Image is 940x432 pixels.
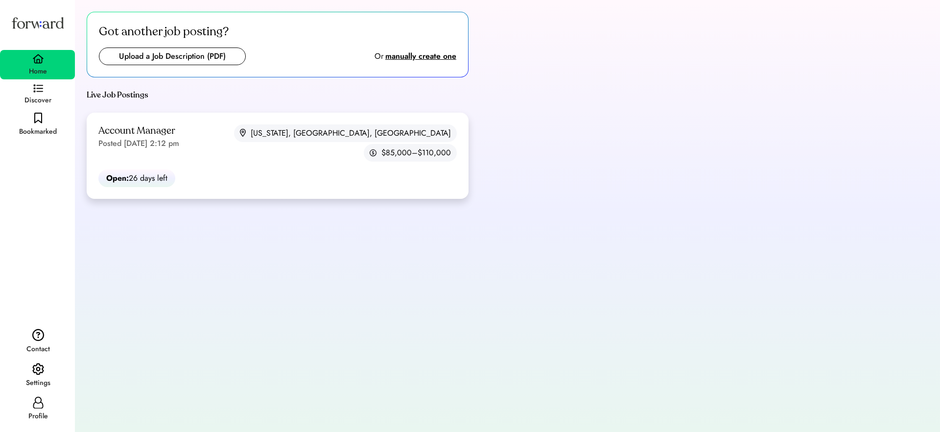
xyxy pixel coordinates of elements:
[87,89,148,101] div: Live Job Postings
[98,124,175,138] div: Account Manager
[29,66,47,77] div: Home
[33,84,43,93] img: discover.svg
[32,54,44,64] img: home.svg
[385,50,456,62] div: manually create one
[28,410,48,422] div: Profile
[32,329,44,341] img: contact.svg
[106,172,129,184] strong: Open:
[26,377,50,389] div: Settings
[251,127,451,139] div: [US_STATE], [GEOGRAPHIC_DATA], [GEOGRAPHIC_DATA]
[34,113,42,124] img: bookmark-black.svg
[240,129,246,137] img: location.svg
[26,343,50,355] div: Contact
[370,149,376,157] img: money.svg
[32,363,44,376] img: settings.svg
[106,172,167,184] div: 26 days left
[10,8,66,38] img: Forward logo
[99,24,229,40] div: Got another job posting?
[24,95,51,106] div: Discover
[381,147,451,159] div: $85,000–$110,000
[375,50,383,62] div: Or
[98,138,179,149] div: Posted [DATE] 2:12 pm
[19,126,57,138] div: Bookmarked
